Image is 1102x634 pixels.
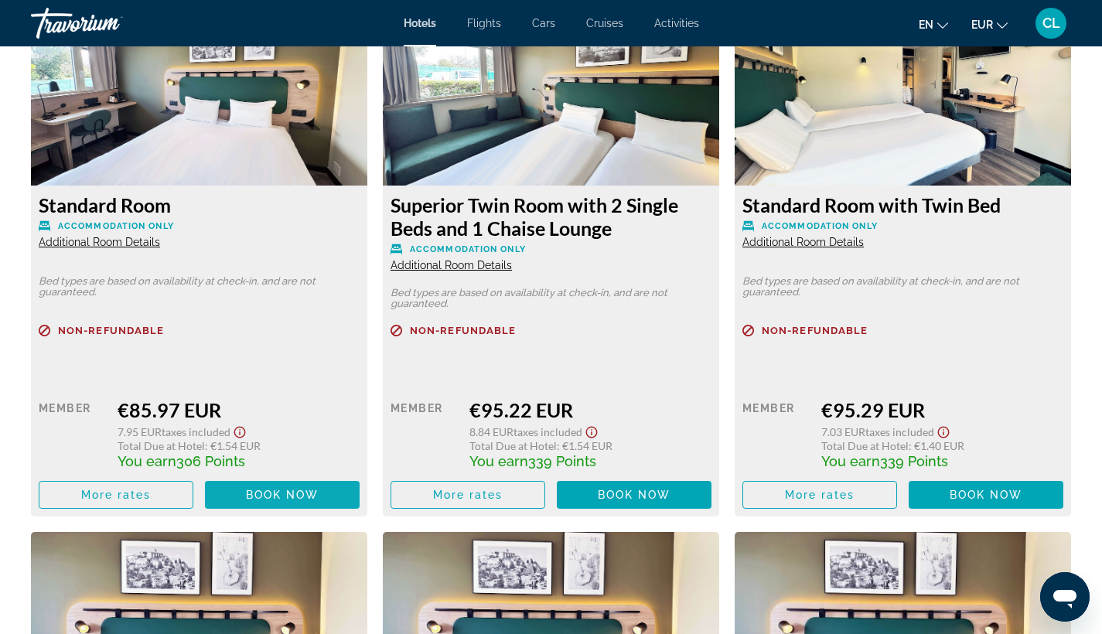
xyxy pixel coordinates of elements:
[118,453,176,469] span: You earn
[934,421,953,439] button: Show Taxes and Fees disclaimer
[909,481,1063,509] button: Book now
[391,193,711,240] h3: Superior Twin Room with 2 Single Beds and 1 Chaise Lounge
[410,326,516,336] span: Non-refundable
[821,398,1063,421] div: €95.29 EUR
[230,421,249,439] button: Show Taxes and Fees disclaimer
[39,276,360,298] p: Bed types are based on availability at check-in, and are not guaranteed.
[176,453,245,469] span: 306 Points
[39,398,106,469] div: Member
[205,481,360,509] button: Book now
[58,326,164,336] span: Non-refundable
[865,425,934,438] span: Taxes included
[469,425,513,438] span: 8.84 EUR
[971,13,1008,36] button: Change currency
[971,19,993,31] span: EUR
[821,439,909,452] span: Total Due at Hotel
[742,481,897,509] button: More rates
[39,193,360,216] h3: Standard Room
[469,453,528,469] span: You earn
[513,425,582,438] span: Taxes included
[557,481,711,509] button: Book now
[391,259,512,271] span: Additional Room Details
[391,398,458,469] div: Member
[469,439,711,452] div: : €1.54 EUR
[467,17,501,29] a: Flights
[118,439,360,452] div: : €1.54 EUR
[785,489,855,501] span: More rates
[39,236,160,248] span: Additional Room Details
[762,221,878,231] span: Accommodation Only
[81,489,152,501] span: More rates
[821,425,865,438] span: 7.03 EUR
[950,489,1023,501] span: Book now
[821,453,880,469] span: You earn
[118,425,162,438] span: 7.95 EUR
[404,17,436,29] a: Hotels
[919,13,948,36] button: Change language
[586,17,623,29] a: Cruises
[1031,7,1071,39] button: User Menu
[391,288,711,309] p: Bed types are based on availability at check-in, and are not guaranteed.
[1040,572,1090,622] iframe: Bouton de lancement de la fenêtre de messagerie
[880,453,948,469] span: 339 Points
[528,453,596,469] span: 339 Points
[246,489,319,501] span: Book now
[469,439,557,452] span: Total Due at Hotel
[1042,15,1060,31] span: CL
[654,17,699,29] a: Activities
[919,19,933,31] span: en
[391,481,545,509] button: More rates
[58,221,174,231] span: Accommodation Only
[469,398,711,421] div: €95.22 EUR
[118,439,205,452] span: Total Due at Hotel
[433,489,503,501] span: More rates
[598,489,671,501] span: Book now
[118,398,360,421] div: €85.97 EUR
[742,398,810,469] div: Member
[31,3,186,43] a: Travorium
[39,481,193,509] button: More rates
[410,244,526,254] span: Accommodation Only
[582,421,601,439] button: Show Taxes and Fees disclaimer
[742,236,864,248] span: Additional Room Details
[742,193,1063,216] h3: Standard Room with Twin Bed
[162,425,230,438] span: Taxes included
[821,439,1063,452] div: : €1.40 EUR
[532,17,555,29] a: Cars
[762,326,868,336] span: Non-refundable
[742,276,1063,298] p: Bed types are based on availability at check-in, and are not guaranteed.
